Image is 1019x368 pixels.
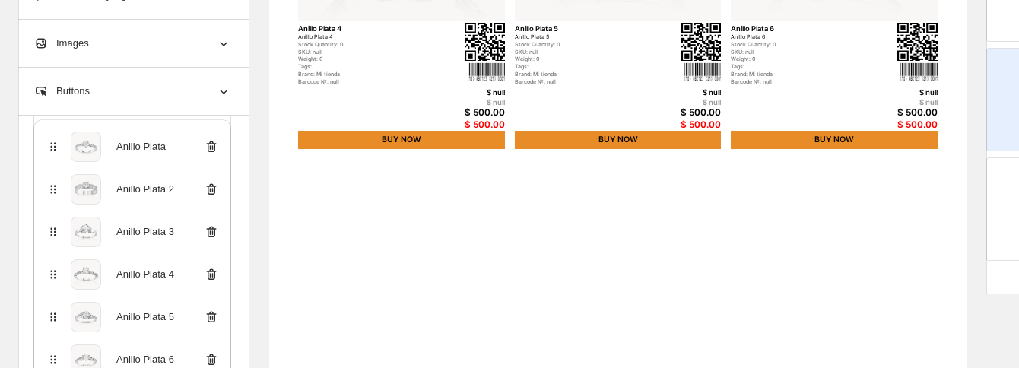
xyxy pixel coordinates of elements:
div: Brand: Mi tienda [298,71,440,78]
div: Anillo Plata 2 [116,182,174,197]
img: barcode [684,62,721,81]
div: Stock Quantity: 0 [731,42,873,49]
img: productImage [71,217,101,247]
div: Barcode №: null [731,79,873,86]
div: Anillo Plata 3 [116,224,174,240]
div: Anillo Plata 4 [298,24,440,33]
div: Anillo Plata 4 [116,267,174,282]
div: $ null [431,98,505,106]
div: Barcode №: null [298,79,440,86]
img: productImage [71,174,101,205]
div: $ 500.00 [864,119,938,130]
img: qrcode [681,23,722,61]
div: Stock Quantity: 0 [298,42,440,49]
img: barcode [900,62,937,81]
img: qrcode [897,23,938,61]
div: $ null [647,88,721,97]
div: $ 500.00 [647,119,721,130]
img: productImage [71,302,101,332]
div: Anillo Plata 6 [116,352,174,367]
div: Stock Quantity: 0 [515,42,657,49]
div: Tags: [515,64,657,71]
div: Weight: 0 [298,56,440,63]
div: Brand: Mi tienda [515,71,657,78]
div: $ null [431,88,505,97]
div: Anillo Plata 5 [515,24,657,33]
div: $ null [647,98,721,106]
div: Anillo Plata 5 [515,34,657,41]
img: qrcode [465,23,505,61]
div: Brand: Mi tienda [731,71,873,78]
div: $ null [864,98,938,106]
div: SKU: null [515,49,657,56]
div: Anillo Plata [116,139,166,154]
img: productImage [71,259,101,290]
div: Tags: [298,64,440,71]
img: barcode [468,62,504,81]
div: $ 500.00 [864,107,938,118]
span: Images [33,36,89,51]
div: Weight: 0 [515,56,657,63]
div: SKU: null [298,49,440,56]
div: $ null [864,88,938,97]
div: Anillo Plata 6 [731,34,873,41]
span: Buttons [33,84,90,99]
div: Tags: [731,64,873,71]
div: BUY NOW [731,131,938,149]
div: SKU: null [731,49,873,56]
div: $ 500.00 [647,107,721,118]
div: Barcode №: null [515,79,657,86]
div: Weight: 0 [731,56,873,63]
div: Anillo Plata 5 [116,309,174,325]
div: $ 500.00 [431,119,505,130]
div: $ 500.00 [431,107,505,118]
div: BUY NOW [515,131,722,149]
div: BUY NOW [298,131,505,149]
img: productImage [71,132,101,162]
div: Anillo Plata 4 [298,34,440,41]
div: Anillo Plata 6 [731,24,873,33]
